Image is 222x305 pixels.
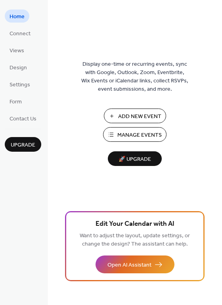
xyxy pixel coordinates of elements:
[5,78,35,91] a: Settings
[118,112,161,121] span: Add New Event
[96,219,174,230] span: Edit Your Calendar with AI
[103,127,166,142] button: Manage Events
[10,64,27,72] span: Design
[80,231,190,250] span: Want to adjust the layout, update settings, or change the design? The assistant can help.
[10,98,22,106] span: Form
[113,154,157,165] span: 🚀 Upgrade
[5,10,29,23] a: Home
[108,151,162,166] button: 🚀 Upgrade
[5,112,41,125] a: Contact Us
[10,13,25,21] span: Home
[104,109,166,123] button: Add New Event
[81,60,188,93] span: Display one-time or recurring events, sync with Google, Outlook, Zoom, Eventbrite, Wix Events or ...
[10,115,36,123] span: Contact Us
[5,95,27,108] a: Form
[5,137,41,152] button: Upgrade
[10,30,31,38] span: Connect
[117,131,162,139] span: Manage Events
[11,141,35,149] span: Upgrade
[5,61,32,74] a: Design
[10,47,24,55] span: Views
[10,81,30,89] span: Settings
[5,27,35,40] a: Connect
[5,44,29,57] a: Views
[96,255,174,273] button: Open AI Assistant
[107,261,151,269] span: Open AI Assistant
